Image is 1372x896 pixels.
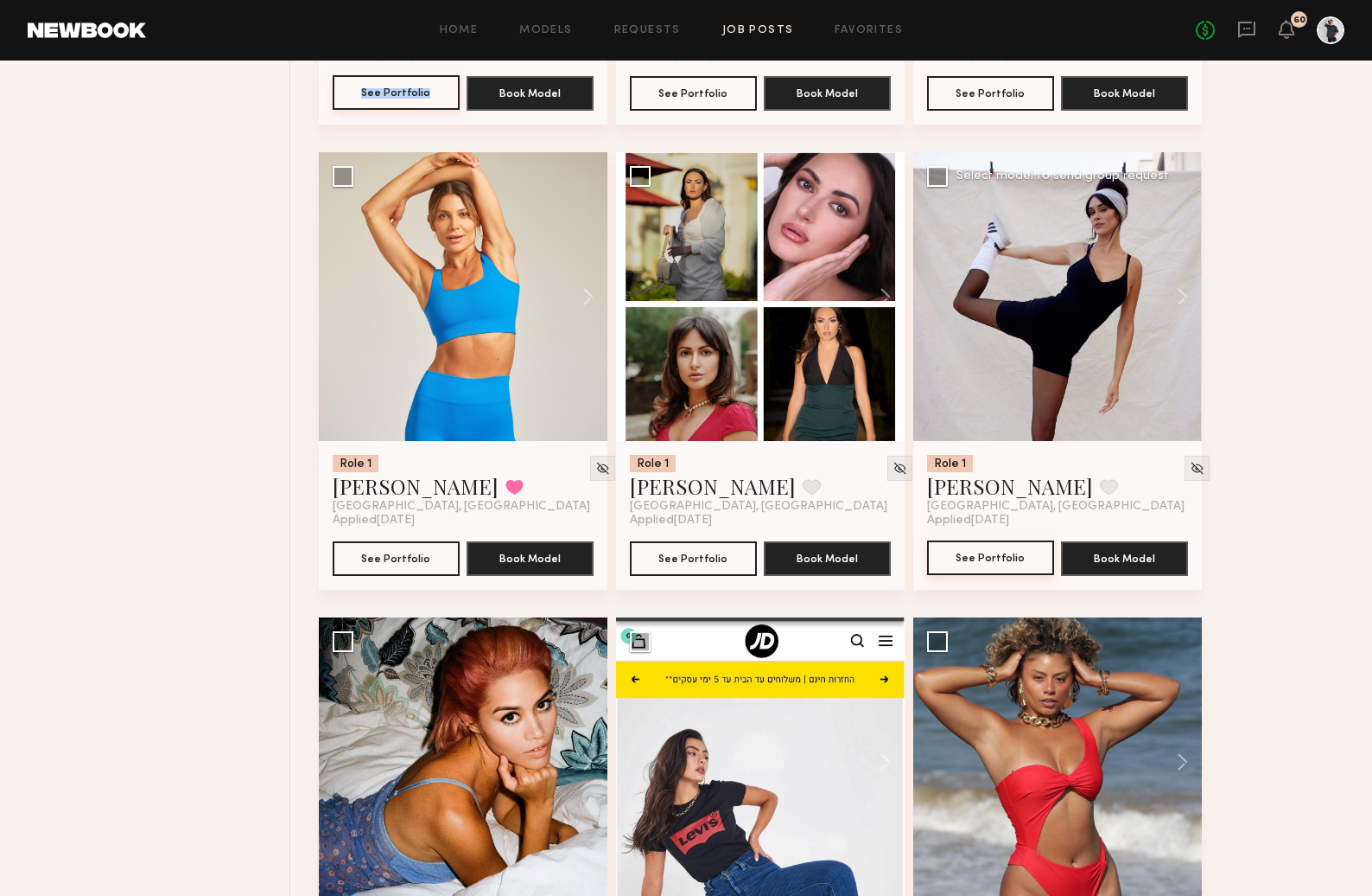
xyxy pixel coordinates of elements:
span: [GEOGRAPHIC_DATA], [GEOGRAPHIC_DATA] [630,500,887,514]
a: See Portfolio [927,541,1054,576]
a: Favorites [835,25,903,36]
button: See Portfolio [927,541,1054,575]
a: Job Posts [722,25,794,36]
button: See Portfolio [630,76,757,111]
button: Book Model [764,541,891,576]
a: Book Model [1061,85,1188,99]
div: Applied [DATE] [630,514,891,528]
div: Role 1 [333,455,378,472]
a: Home [440,25,479,36]
div: Role 1 [630,455,676,472]
button: See Portfolio [630,541,757,576]
button: See Portfolio [927,76,1054,111]
a: Requests [614,25,681,36]
span: [GEOGRAPHIC_DATA], [GEOGRAPHIC_DATA] [333,500,590,514]
a: Book Model [467,550,594,565]
a: [PERSON_NAME] [333,472,499,500]
a: See Portfolio [333,76,460,111]
a: [PERSON_NAME] [630,472,796,500]
button: See Portfolio [333,541,460,576]
button: Book Model [1061,541,1188,576]
button: Book Model [467,76,594,111]
span: [GEOGRAPHIC_DATA], [GEOGRAPHIC_DATA] [927,500,1185,514]
div: Applied [DATE] [927,514,1188,528]
a: Book Model [467,85,594,99]
button: Book Model [1061,76,1188,111]
button: Book Model [467,541,594,576]
button: See Portfolio [333,75,460,110]
div: Applied [DATE] [333,514,594,528]
div: Role 1 [927,455,973,472]
a: Book Model [764,85,891,99]
a: Book Model [1061,550,1188,565]
img: Unhide Model [892,461,907,476]
div: 60 [1293,16,1305,25]
a: Models [519,25,572,36]
div: Select model to send group request [956,170,1169,182]
img: Unhide Model [595,461,610,476]
img: Unhide Model [1190,461,1204,476]
button: Book Model [764,76,891,111]
a: [PERSON_NAME] [927,472,1093,500]
a: Book Model [764,550,891,565]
